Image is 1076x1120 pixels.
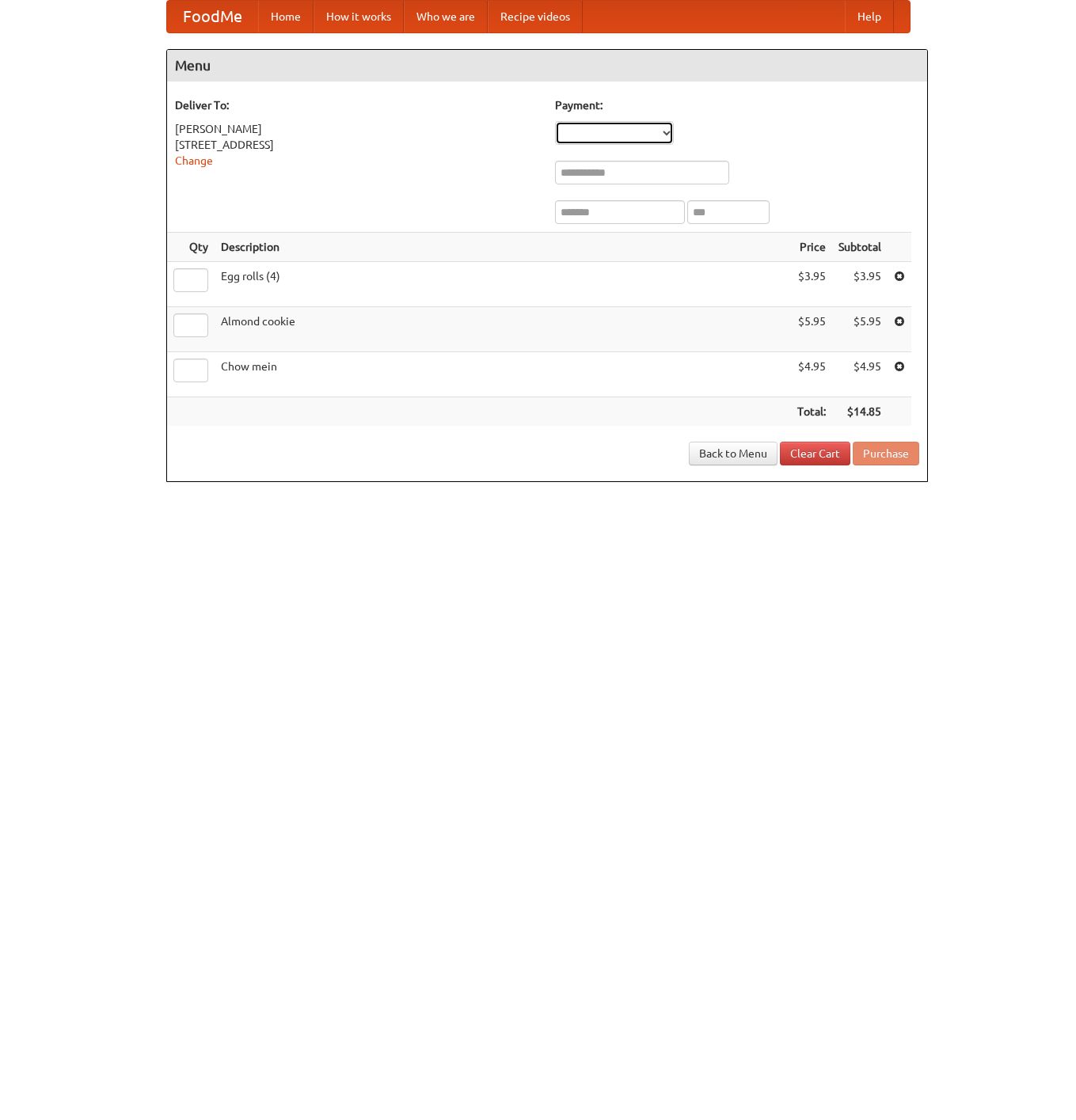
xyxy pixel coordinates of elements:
a: Back to Menu [689,442,778,465]
td: $5.95 [791,307,832,352]
a: How it works [314,1,404,32]
div: [PERSON_NAME] [175,121,539,137]
td: Almond cookie [215,307,791,352]
th: Price [791,233,832,262]
a: Recipe videos [488,1,583,32]
th: Qty [167,233,215,262]
a: Clear Cart [780,442,850,465]
h5: Payment: [555,97,919,113]
td: $3.95 [791,262,832,307]
div: [STREET_ADDRESS] [175,137,539,153]
button: Purchase [853,442,919,465]
th: Description [215,233,791,262]
th: $14.85 [832,397,888,427]
h5: Deliver To: [175,97,539,113]
a: Change [175,154,213,167]
a: Help [845,1,894,32]
a: Home [258,1,314,32]
td: $3.95 [832,262,888,307]
td: Egg rolls (4) [215,262,791,307]
h4: Menu [167,50,927,82]
a: Who we are [404,1,488,32]
a: FoodMe [167,1,258,32]
td: $4.95 [791,352,832,397]
td: $4.95 [832,352,888,397]
td: $5.95 [832,307,888,352]
th: Subtotal [832,233,888,262]
td: Chow mein [215,352,791,397]
th: Total: [791,397,832,427]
